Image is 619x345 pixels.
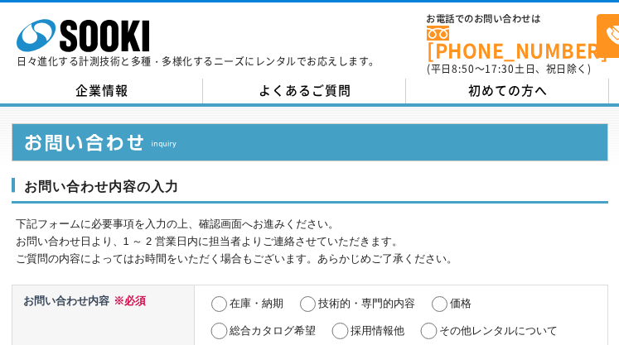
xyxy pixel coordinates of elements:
[439,324,558,337] label: その他レンタルについて
[427,14,597,24] span: お電話でのお問い合わせは
[450,297,472,309] label: 価格
[12,123,608,161] img: お問い合わせ
[468,81,548,99] span: 初めての方へ
[17,56,380,66] p: 日々進化する計測技術と多種・多様化するニーズにレンタルでお応えします。
[230,324,316,337] label: 総合カタログ希望
[427,61,591,76] span: (平日 ～ 土日、祝日除く)
[427,26,597,60] a: [PHONE_NUMBER]
[318,297,415,309] label: 技術的・専門的内容
[351,324,404,337] label: 採用情報他
[203,79,406,103] a: よくあるご質問
[16,216,608,267] p: 下記フォームに必要事項を入力の上、確認画面へお進みください。 お問い合わせ日より、1 ～ 2 営業日内に担当者よりご連絡させていただきます。 ご質問の内容によってはお時間をいただく場合もございま...
[406,79,609,103] a: 初めての方へ
[109,295,146,307] span: ※必須
[452,61,475,76] span: 8:50
[230,297,283,309] label: 在庫・納期
[485,61,515,76] span: 17:30
[12,178,608,204] h3: お問い合わせ内容の入力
